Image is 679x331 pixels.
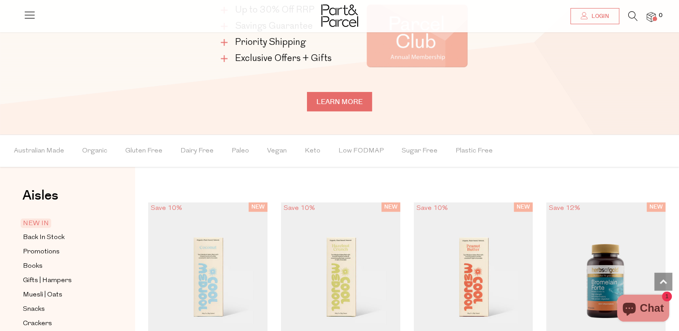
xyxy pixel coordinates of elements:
a: Learn more [307,92,372,111]
li: Priority Shipping [221,36,335,49]
div: Save 10% [148,202,185,214]
a: Muesli | Oats [23,289,105,301]
span: Paleo [232,135,249,167]
inbox-online-store-chat: Shopify online store chat [614,295,672,324]
a: Aisles [22,189,58,211]
span: Dairy Free [180,135,214,167]
a: Snacks [23,304,105,315]
span: Books [23,261,43,272]
span: Aisles [22,186,58,205]
span: Crackers [23,318,52,329]
span: NEW IN [21,218,51,228]
span: Organic [82,135,107,167]
span: NEW [514,202,533,212]
a: Login [570,8,619,24]
div: Save 10% [414,202,451,214]
span: Promotions [23,247,60,257]
span: NEW [647,202,666,212]
span: Vegan [267,135,287,167]
div: Save 12% [546,202,583,214]
span: Keto [305,135,320,167]
span: Plastic Free [456,135,493,167]
span: Muesli | Oats [23,290,62,301]
a: Back In Stock [23,232,105,243]
a: Crackers [23,318,105,329]
span: Back In Stock [23,232,65,243]
span: Australian Made [14,135,64,167]
a: Books [23,261,105,272]
span: Sugar Free [402,135,438,167]
li: Exclusive Offers + Gifts [221,52,335,65]
a: NEW IN [23,218,105,229]
a: Gifts | Hampers [23,275,105,286]
a: Promotions [23,246,105,257]
a: 0 [647,12,656,22]
img: Part&Parcel [321,4,358,27]
span: NEW [249,202,267,212]
span: Snacks [23,304,45,315]
span: Low FODMAP [338,135,384,167]
span: NEW [381,202,400,212]
span: Login [589,13,609,20]
span: Gifts | Hampers [23,275,72,286]
div: Save 10% [281,202,318,214]
span: 0 [657,12,665,20]
span: Gluten Free [125,135,162,167]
